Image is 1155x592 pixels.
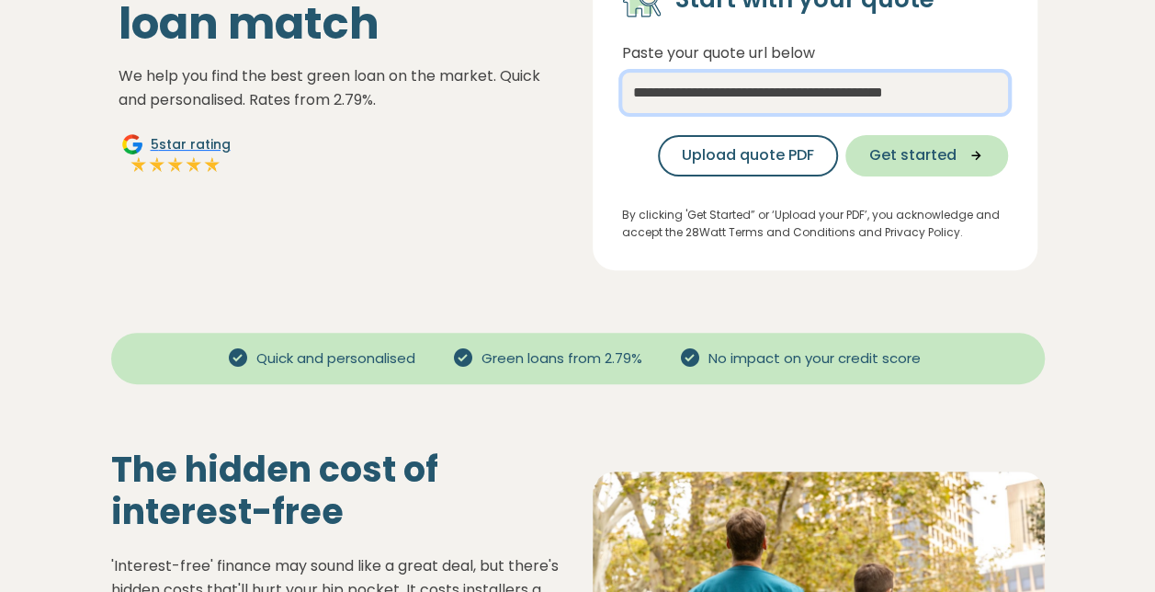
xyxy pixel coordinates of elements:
[845,135,1008,176] button: Get started
[151,135,231,154] span: 5 star rating
[148,155,166,174] img: Full star
[701,348,928,370] span: No impact on your credit score
[185,155,203,174] img: Full star
[682,144,814,166] span: Upload quote PDF
[474,348,650,370] span: Green loans from 2.79%
[622,41,1008,65] p: Paste your quote url below
[130,155,148,174] img: Full star
[622,206,1008,241] p: By clicking 'Get Started” or ‘Upload your PDF’, you acknowledge and accept the 28Watt Terms and C...
[119,64,563,111] p: We help you find the best green loan on the market. Quick and personalised. Rates from 2.79%.
[111,449,563,532] h2: The hidden cost of interest-free
[249,348,423,370] span: Quick and personalised
[203,155,221,174] img: Full star
[119,133,233,177] a: Google5star ratingFull starFull starFull starFull starFull star
[121,133,143,155] img: Google
[869,144,957,166] span: Get started
[166,155,185,174] img: Full star
[658,135,838,176] button: Upload quote PDF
